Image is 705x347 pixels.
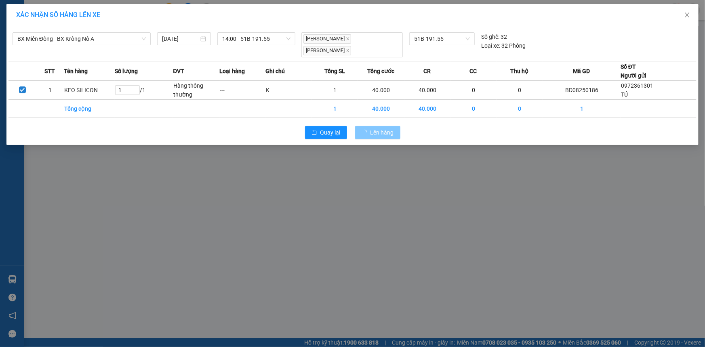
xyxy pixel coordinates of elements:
[265,67,285,76] span: Ghi chú
[621,62,646,80] div: Số ĐT Người gửi
[362,130,370,135] span: loading
[219,80,265,99] td: ---
[219,67,245,76] span: Loại hàng
[543,99,621,118] td: 1
[162,34,199,43] input: 11/08/2025
[684,12,690,18] span: close
[573,67,590,76] span: Mã GD
[367,67,394,76] span: Tổng cước
[222,33,290,45] span: 14:00 - 51B-191.55
[64,67,88,76] span: Tên hàng
[404,80,450,99] td: 40.000
[346,48,350,53] span: close
[130,86,139,90] span: Increase Value
[621,91,628,98] span: TÚ
[355,126,400,139] button: Lên hàng
[481,32,499,41] span: Số ghế:
[133,90,138,95] span: down
[423,67,431,76] span: CR
[358,80,404,99] td: 40.000
[481,41,500,50] span: Loại xe:
[676,4,699,27] button: Close
[303,46,351,55] span: [PERSON_NAME]
[36,80,64,99] td: 1
[115,80,173,99] td: / 1
[133,86,138,90] span: up
[312,99,358,118] td: 1
[543,80,621,99] td: BD08250186
[324,67,345,76] span: Tổng SL
[370,128,394,137] span: Lên hàng
[305,126,347,139] button: rollbackQuay lại
[64,80,115,99] td: KEO SILICON
[64,99,115,118] td: Tổng cộng
[311,130,317,136] span: rollback
[265,80,311,99] td: K
[497,80,543,99] td: 0
[17,33,146,45] span: BX Miền Đông - BX Krông Nô A
[130,90,139,95] span: Decrease Value
[346,37,350,41] span: close
[450,80,497,99] td: 0
[358,99,404,118] td: 40.000
[621,82,653,89] span: 0972361301
[404,99,450,118] td: 40.000
[173,67,184,76] span: ĐVT
[414,33,470,45] span: 51B-191.55
[511,67,529,76] span: Thu hộ
[470,67,477,76] span: CC
[481,32,507,41] div: 32
[320,128,341,137] span: Quay lại
[173,80,219,99] td: Hàng thông thường
[312,80,358,99] td: 1
[497,99,543,118] td: 0
[481,41,526,50] div: 32 Phòng
[115,67,138,76] span: Số lượng
[450,99,497,118] td: 0
[16,11,100,19] span: XÁC NHẬN SỐ HÀNG LÊN XE
[303,34,351,44] span: [PERSON_NAME]
[44,67,55,76] span: STT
